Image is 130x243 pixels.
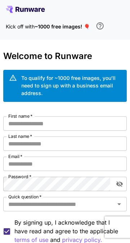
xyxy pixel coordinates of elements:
label: First name [8,113,32,119]
label: Email [8,153,22,159]
button: toggle password visibility [113,177,126,190]
div: To qualify for ~1000 free images, you’ll need to sign up with a business email address. [21,74,121,97]
h3: Welcome to Runware [3,51,127,61]
button: In order to qualify for free credit, you need to sign up with a business email address and click ... [93,19,107,33]
label: Last name [8,133,32,139]
label: Quick question [8,194,42,200]
button: Open [114,199,124,209]
span: ~1000 free images! 🎈 [35,23,90,30]
span: Kick off with [6,23,35,30]
label: Password [8,174,31,180]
